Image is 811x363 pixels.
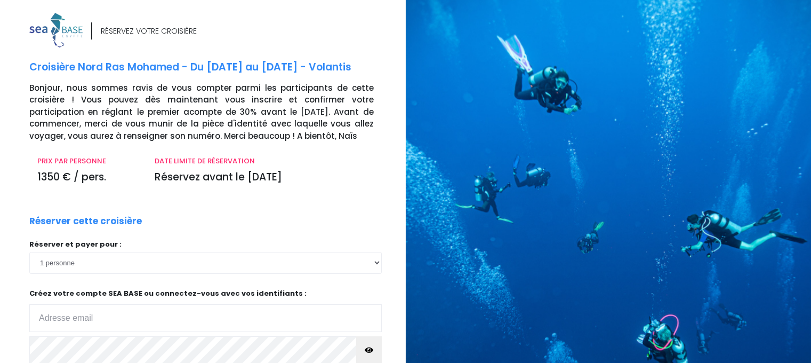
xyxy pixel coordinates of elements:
[29,215,142,228] p: Réserver cette croisière
[29,13,83,48] img: logo_color1.png
[29,239,382,250] p: Réserver et payer pour :
[29,288,382,333] p: Créez votre compte SEA BASE ou connectez-vous avec vos identifiants :
[155,156,373,167] p: DATE LIMITE DE RÉSERVATION
[29,82,398,143] p: Bonjour, nous sommes ravis de vous compter parmi les participants de cette croisière ! Vous pouve...
[37,170,139,185] p: 1350 € / pers.
[101,26,197,37] div: RÉSERVEZ VOTRE CROISIÈRE
[155,170,373,185] p: Réservez avant le [DATE]
[37,156,139,167] p: PRIX PAR PERSONNE
[29,304,382,332] input: Adresse email
[29,60,398,75] p: Croisière Nord Ras Mohamed - Du [DATE] au [DATE] - Volantis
